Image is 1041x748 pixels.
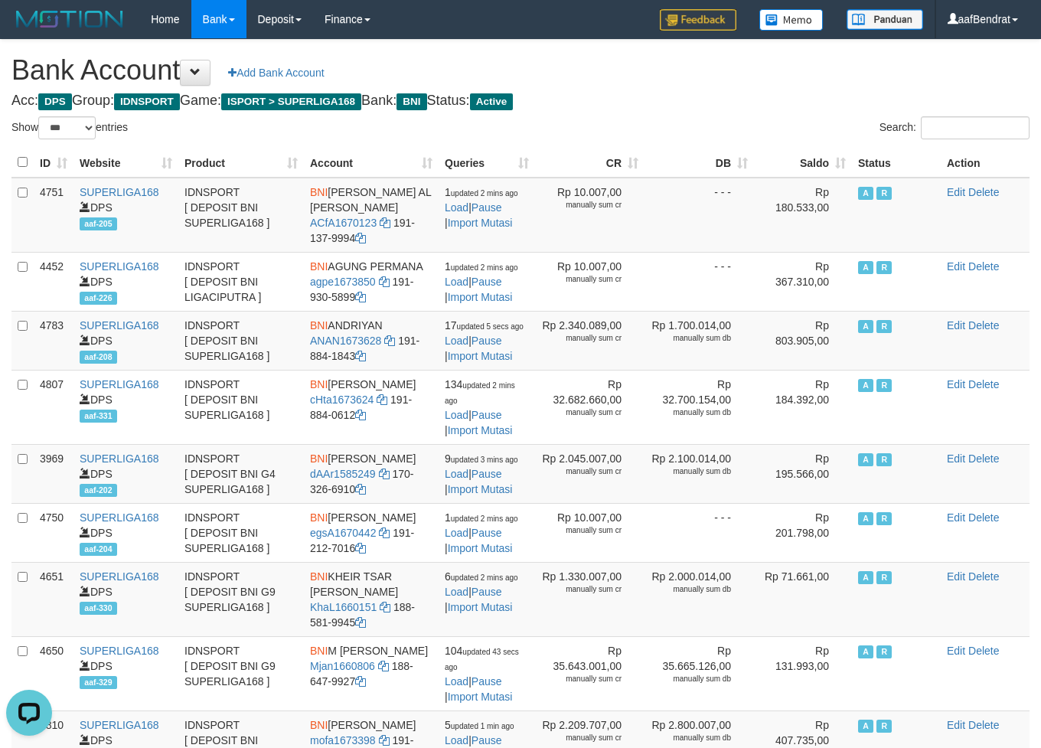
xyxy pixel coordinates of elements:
td: DPS [73,636,178,710]
span: Active [858,261,873,274]
span: Active [858,320,873,333]
img: panduan.png [847,9,923,30]
td: DPS [73,252,178,311]
th: CR: activate to sort column ascending [535,148,645,178]
td: Rp 180.533,00 [754,178,852,253]
span: BNI [310,452,328,465]
a: Copy agpe1673850 to clipboard [379,276,390,288]
a: Copy mofa1673398 to clipboard [379,734,390,746]
span: aaf-331 [80,410,117,423]
th: ID: activate to sort column ascending [34,148,73,178]
span: Running [876,379,892,392]
a: Copy ANAN1673628 to clipboard [384,335,395,347]
a: Copy cHta1673624 to clipboard [377,394,387,406]
a: Import Mutasi [448,424,513,436]
div: manually sum cr [541,525,622,536]
td: Rp 1.330.007,00 [535,562,645,636]
a: Copy 1912127016 to clipboard [355,542,366,554]
div: manually sum cr [541,407,622,418]
a: Copy KhaL1660151 to clipboard [380,601,390,613]
a: Copy ACfA1670123 to clipboard [380,217,390,229]
td: Rp 131.993,00 [754,636,852,710]
a: Pause [472,201,502,214]
td: DPS [73,178,178,253]
span: aaf-226 [80,292,117,305]
a: Pause [472,468,502,480]
span: BNI [396,93,426,110]
a: SUPERLIGA168 [80,378,159,390]
a: SUPERLIGA168 [80,719,159,731]
td: IDNSPORT [ DEPOSIT BNI SUPERLIGA168 ] [178,178,304,253]
button: Open LiveChat chat widget [6,6,52,52]
a: agpe1673850 [310,276,376,288]
td: Rp 2.100.014,00 [645,444,754,503]
a: Load [445,675,468,688]
span: updated 2 mins ago [451,573,518,582]
a: Copy egsA1670442 to clipboard [379,527,390,539]
td: IDNSPORT [ DEPOSIT BNI SUPERLIGA168 ] [178,503,304,562]
td: Rp 184.392,00 [754,370,852,444]
span: aaf-202 [80,484,117,497]
label: Show entries [11,116,128,139]
span: Active [858,720,873,733]
td: Rp 201.798,00 [754,503,852,562]
a: Pause [472,409,502,421]
span: Active [858,512,873,525]
td: 4783 [34,311,73,370]
td: AGUNG PERMANA 191-930-5899 [304,252,439,311]
span: IDNSPORT [114,93,180,110]
span: ISPORT > SUPERLIGA168 [221,93,361,110]
span: BNI [310,260,328,273]
td: 3969 [34,444,73,503]
a: Import Mutasi [448,291,513,303]
a: cHta1673624 [310,394,374,406]
a: Load [445,468,468,480]
div: manually sum db [651,733,731,743]
a: Copy 1918840612 to clipboard [355,409,366,421]
span: 17 [445,319,524,332]
a: Import Mutasi [448,542,513,554]
span: 1 [445,260,518,273]
span: BNI [310,719,328,731]
a: Delete [968,570,999,583]
a: SUPERLIGA168 [80,511,159,524]
a: mofa1673398 [310,734,376,746]
td: ANDRIYAN 191-884-1843 [304,311,439,370]
img: Feedback.jpg [660,9,736,31]
span: 104 [445,645,519,672]
td: IDNSPORT [ DEPOSIT BNI G4 SUPERLIGA168 ] [178,444,304,503]
span: 1 [445,186,518,198]
a: SUPERLIGA168 [80,319,159,332]
a: Delete [968,645,999,657]
div: manually sum db [651,407,731,418]
a: Load [445,527,468,539]
th: Product: activate to sort column ascending [178,148,304,178]
a: Import Mutasi [448,601,513,613]
span: Active [858,187,873,200]
a: SUPERLIGA168 [80,186,159,198]
span: Running [876,571,892,584]
span: BNI [310,378,328,390]
td: 4807 [34,370,73,444]
td: Rp 2.000.014,00 [645,562,754,636]
td: - - - [645,252,754,311]
a: KhaL1660151 [310,601,377,613]
span: BNI [310,645,328,657]
td: Rp 10.007,00 [535,503,645,562]
span: Running [876,453,892,466]
select: Showentries [38,116,96,139]
th: Action [941,148,1030,178]
a: Copy 1885819945 to clipboard [355,616,366,629]
span: Active [858,571,873,584]
td: IDNSPORT [ DEPOSIT BNI G9 SUPERLIGA168 ] [178,562,304,636]
label: Search: [879,116,1030,139]
td: [PERSON_NAME] 170-326-6910 [304,444,439,503]
span: | | [445,570,518,613]
a: Load [445,586,468,598]
span: Active [858,453,873,466]
span: aaf-329 [80,676,117,689]
span: 9 [445,452,518,465]
td: - - - [645,178,754,253]
span: BNI [310,570,328,583]
a: SUPERLIGA168 [80,570,159,583]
